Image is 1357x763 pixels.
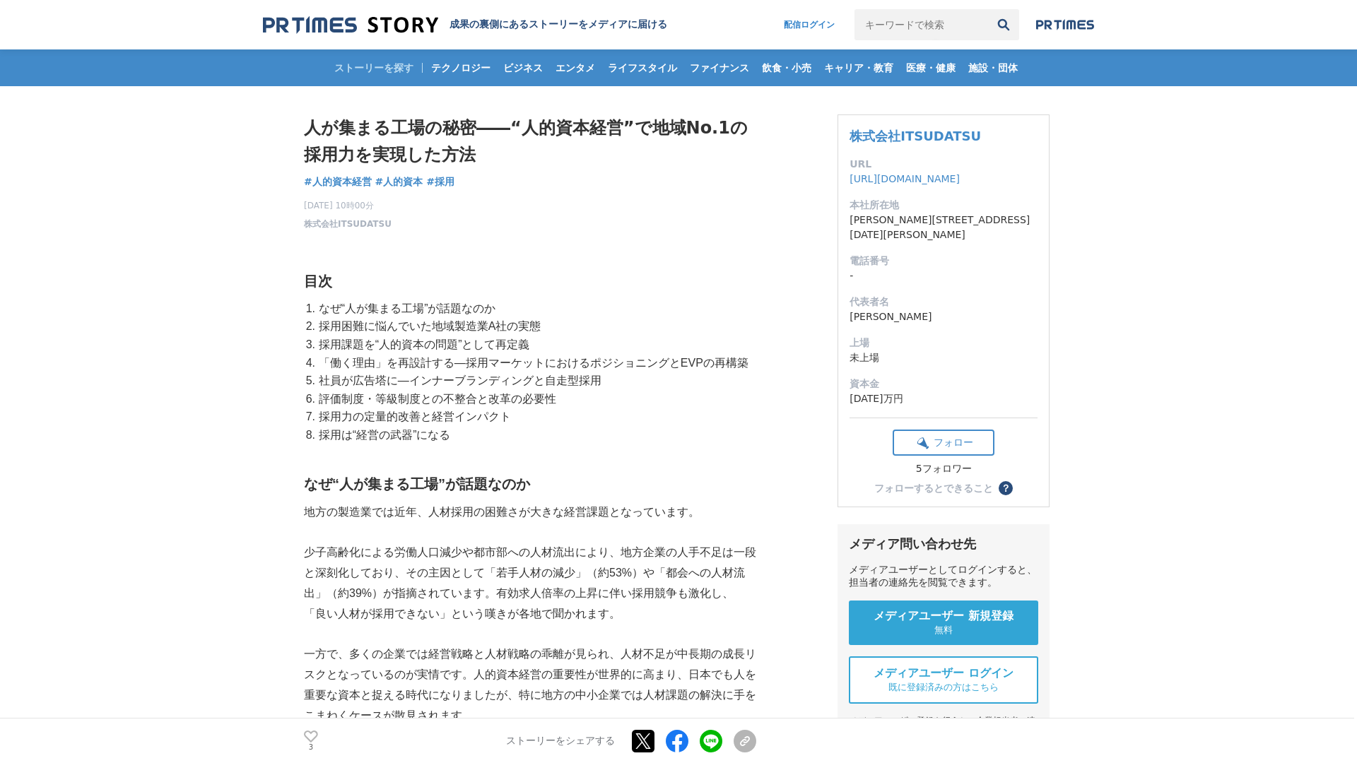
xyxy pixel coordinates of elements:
[850,268,1038,283] dd: -
[304,476,530,492] strong: なぜ“人が集まる工場”が話題なのか
[304,644,756,726] p: 一方で、多くの企業では経営戦略と人材戦略の乖離が見られ、人材不足が中長期の成長リスクとなっているのが実情です。人的資本経営の重要性が世界的に高まり、日本でも人を重要な資本と捉える時代になりました...
[304,199,392,212] span: [DATE] 10時00分
[426,175,454,188] span: #採用
[602,49,683,86] a: ライフスタイル
[315,426,756,444] li: 採用は“経営の武器”になる
[550,61,601,74] span: エンタメ
[315,317,756,336] li: 採用困難に悩んでいた地域製造業A社の実態
[498,61,548,74] span: ビジネス
[888,681,999,694] span: 既に登録済みの方はこちら
[375,175,423,188] span: #人的資本
[756,61,817,74] span: 飲食・小売
[850,254,1038,268] dt: 電話番号
[315,408,756,426] li: 採用力の定量的改善と経営インパクト
[304,175,372,189] a: #人的資本経営
[304,502,756,523] p: 地方の製造業では近年、人材採用の困難さが大きな経営課題となっています。
[498,49,548,86] a: ビジネス
[315,390,756,408] li: 評価制度・等級制度との不整合と改革の必要性
[304,543,756,624] p: 少子高齢化による労働人口減少や都市部への人材流出により、地方企業の人手不足は一段と深刻化しており、その主因として「若手人材の減少」（約53%）や「都会への人材流出」（約39%）が指摘されています...
[304,175,372,188] span: #人的資本経営
[426,175,454,189] a: #採用
[963,61,1023,74] span: 施設・団体
[849,656,1038,704] a: メディアユーザー ログイン 既に登録済みの方はこちら
[850,157,1038,172] dt: URL
[1001,483,1011,493] span: ？
[893,430,994,456] button: フォロー
[770,9,849,40] a: 配信ログイン
[1036,19,1094,30] img: prtimes
[850,129,981,143] a: 株式会社ITSUDATSU
[506,735,615,747] p: ストーリーをシェアする
[315,336,756,354] li: 採用課題を“人的資本の問題”として再定義
[874,666,1014,681] span: メディアユーザー ログイン
[315,300,756,318] li: なぜ“人が集まる工場”が話題なのか
[850,309,1038,324] dd: [PERSON_NAME]
[818,61,899,74] span: キャリア・教育
[850,213,1038,242] dd: [PERSON_NAME][STREET_ADDRESS][DATE][PERSON_NAME]
[850,350,1038,365] dd: 未上場
[999,481,1013,495] button: ？
[854,9,988,40] input: キーワードで検索
[304,114,756,169] h1: 人が集まる工場の秘密――“人的資本経営”で地域No.1の採用力を実現した方法
[963,49,1023,86] a: 施設・団体
[874,483,993,493] div: フォローするとできること
[263,16,438,35] img: 成果の裏側にあるストーリーをメディアに届ける
[756,49,817,86] a: 飲食・小売
[849,564,1038,589] div: メディアユーザーとしてログインすると、担当者の連絡先を閲覧できます。
[315,354,756,372] li: 「働く理由」を再設計する―採用マーケットにおけるポジショニングとEVPの再構築
[304,273,332,289] strong: 目次
[850,377,1038,391] dt: 資本金
[850,295,1038,309] dt: 代表者名
[850,336,1038,350] dt: 上場
[900,49,961,86] a: 医療・健康
[893,463,994,475] div: 5フォロワー
[988,9,1019,40] button: 検索
[450,18,667,31] h2: 成果の裏側にあるストーリーをメディアに届ける
[850,391,1038,406] dd: [DATE]万円
[850,173,960,184] a: [URL][DOMAIN_NAME]
[425,49,496,86] a: テクノロジー
[934,624,953,637] span: 無料
[874,609,1014,624] span: メディアユーザー 新規登録
[818,49,899,86] a: キャリア・教育
[263,16,667,35] a: 成果の裏側にあるストーリーをメディアに届ける 成果の裏側にあるストーリーをメディアに届ける
[684,61,755,74] span: ファイナンス
[602,61,683,74] span: ライフスタイル
[550,49,601,86] a: エンタメ
[425,61,496,74] span: テクノロジー
[304,218,392,230] a: 株式会社ITSUDATSU
[900,61,961,74] span: 医療・健康
[850,198,1038,213] dt: 本社所在地
[849,601,1038,645] a: メディアユーザー 新規登録 無料
[315,372,756,390] li: 社員が広告塔に―インナーブランディングと自走型採用
[849,536,1038,552] div: メディア問い合わせ先
[684,49,755,86] a: ファイナンス
[304,744,318,751] p: 3
[375,175,423,189] a: #人的資本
